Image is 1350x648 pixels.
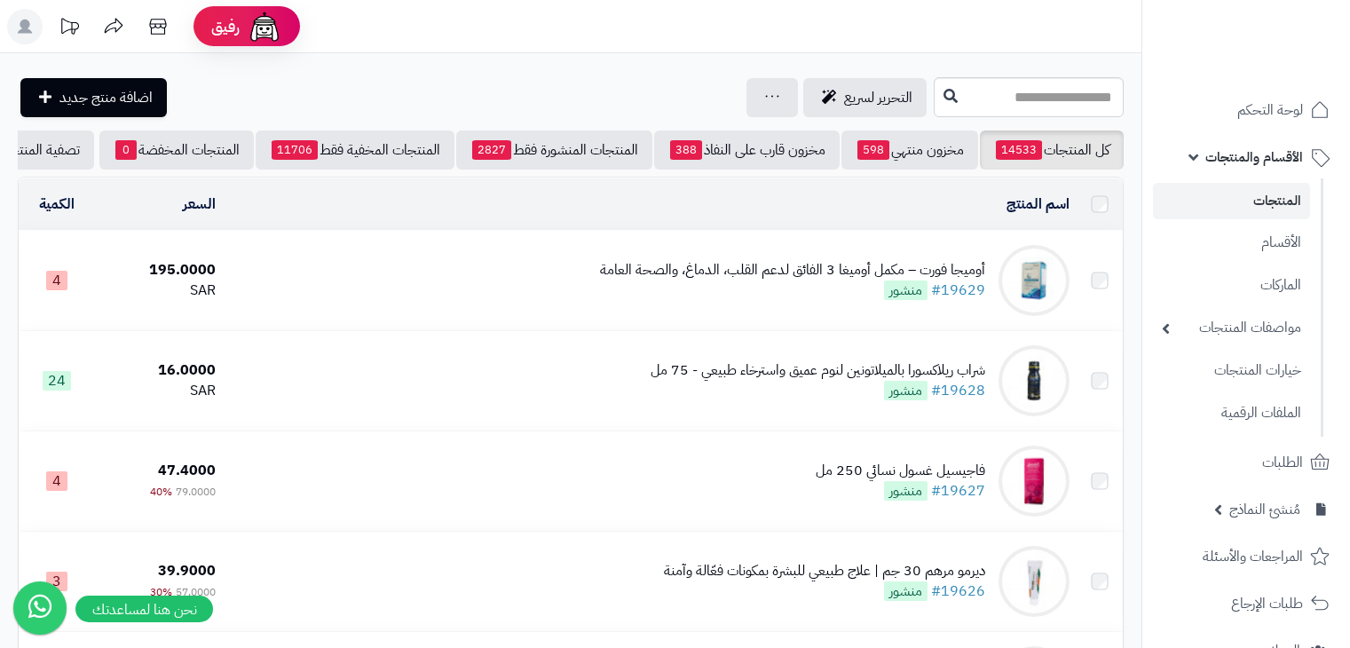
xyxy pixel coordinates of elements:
[841,130,978,170] a: مخزون منتهي598
[102,381,216,401] div: SAR
[1153,535,1339,578] a: المراجعات والأسئلة
[1237,98,1303,122] span: لوحة التحكم
[247,9,282,44] img: ai-face.png
[1153,183,1310,219] a: المنتجات
[1153,89,1339,131] a: لوحة التحكم
[158,460,216,481] span: 47.4000
[931,480,985,502] a: #19627
[472,140,511,160] span: 2827
[102,281,216,301] div: SAR
[654,130,840,170] a: مخزون قارب على النفاذ388
[20,78,167,117] a: اضافة منتج جديد
[1229,497,1300,522] span: مُنشئ النماذج
[664,561,985,581] div: ديرمو مرهم 30 جم | علاج طبيعي للبشرة بمكونات فعّالة وآمنة
[46,271,67,290] span: 4
[816,461,985,481] div: فاجيسيل غسول نسائي 250 مل
[39,194,75,215] a: الكمية
[996,140,1042,160] span: 14533
[1203,544,1303,569] span: المراجعات والأسئلة
[651,360,985,381] div: شراب ريلاكسورا بالميلاتونين لنوم عميق واسترخاء طبيعي - 75 مل
[1153,266,1310,304] a: الماركات
[47,9,91,49] a: تحديثات المنصة
[1229,45,1333,83] img: logo-2.png
[803,78,927,117] a: التحرير لسريع
[115,140,137,160] span: 0
[1153,224,1310,262] a: الأقسام
[1007,194,1070,215] a: اسم المنتج
[884,581,928,601] span: منشور
[1153,394,1310,432] a: الملفات الرقمية
[999,546,1070,617] img: ديرمو مرهم 30 جم | علاج طبيعي للبشرة بمكونات فعّالة وآمنة
[456,130,652,170] a: المنتجات المنشورة فقط2827
[884,281,928,300] span: منشور
[59,87,153,108] span: اضافة منتج جديد
[884,381,928,400] span: منشور
[102,360,216,381] div: 16.0000
[1231,591,1303,616] span: طلبات الإرجاع
[600,260,985,281] div: أوميجا فورت – مكمل أوميغا 3 الفائق لدعم القلب، الدماغ، والصحة العامة
[1153,309,1310,347] a: مواصفات المنتجات
[980,130,1124,170] a: كل المنتجات14533
[884,481,928,501] span: منشور
[844,87,912,108] span: التحرير لسريع
[1262,450,1303,475] span: الطلبات
[670,140,702,160] span: 388
[99,130,254,170] a: المنتجات المخفضة0
[931,581,985,602] a: #19626
[211,16,240,37] span: رفيق
[999,345,1070,416] img: شراب ريلاكسورا بالميلاتونين لنوم عميق واسترخاء طبيعي - 75 مل
[272,140,318,160] span: 11706
[1153,582,1339,625] a: طلبات الإرجاع
[183,194,216,215] a: السعر
[176,484,216,500] span: 79.0000
[43,371,71,391] span: 24
[46,471,67,491] span: 4
[150,584,172,600] span: 30%
[1153,352,1310,390] a: خيارات المنتجات
[999,245,1070,316] img: أوميجا فورت – مكمل أوميغا 3 الفائق لدعم القلب، الدماغ، والصحة العامة
[256,130,454,170] a: المنتجات المخفية فقط11706
[931,380,985,401] a: #19628
[46,572,67,591] span: 3
[999,446,1070,517] img: فاجيسيل غسول نسائي 250 مل
[931,280,985,301] a: #19629
[1153,441,1339,484] a: الطلبات
[176,584,216,600] span: 57.0000
[1205,145,1303,170] span: الأقسام والمنتجات
[857,140,889,160] span: 598
[150,484,172,500] span: 40%
[158,560,216,581] span: 39.9000
[102,260,216,281] div: 195.0000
